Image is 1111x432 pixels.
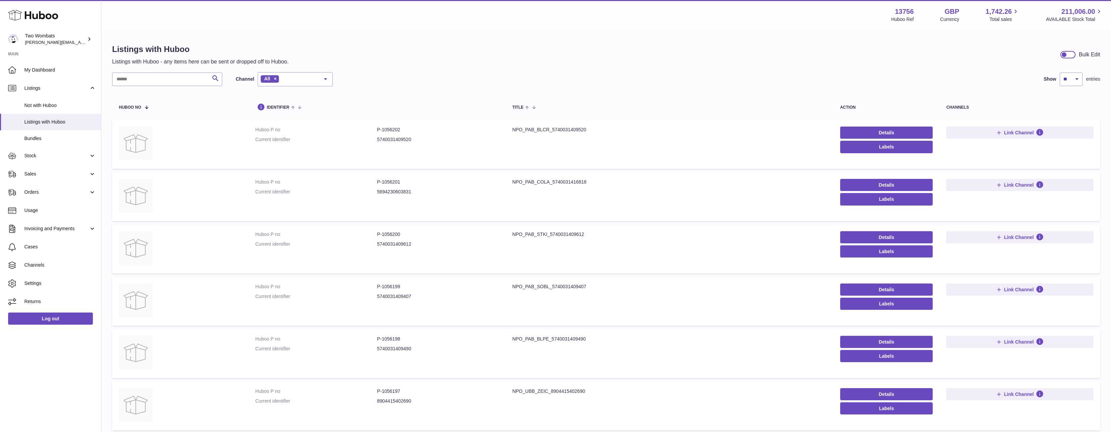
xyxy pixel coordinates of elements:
[1004,130,1034,136] span: Link Channel
[1079,51,1100,58] div: Bulk Edit
[377,283,498,290] dd: P-1056199
[255,388,377,395] dt: Huboo P no
[1004,391,1034,397] span: Link Channel
[840,388,933,400] a: Details
[24,244,96,250] span: Cases
[267,105,289,110] span: identifier
[1004,339,1034,345] span: Link Channel
[377,179,498,185] dd: P-1056201
[119,127,153,160] img: NPO_PAB_BLCR_5740031409520
[840,231,933,243] a: Details
[24,102,96,109] span: Not with Huboo
[25,33,86,46] div: Two Wombats
[989,16,1019,23] span: Total sales
[377,336,498,342] dd: P-1056198
[1046,16,1103,23] span: AVAILABLE Stock Total
[840,245,933,258] button: Labels
[1044,76,1056,82] label: Show
[895,7,914,16] strong: 13756
[377,241,498,247] dd: 5740031409612
[840,336,933,348] a: Details
[512,179,827,185] div: NPO_PAB_COLA_5740031416818
[25,39,135,45] span: [PERSON_NAME][EMAIL_ADDRESS][DOMAIN_NAME]
[512,127,827,133] div: NPO_PAB_BLCR_5740031409520
[24,280,96,287] span: Settings
[112,44,289,55] h1: Listings with Huboo
[1046,7,1103,23] a: 211,006.00 AVAILABLE Stock Total
[377,398,498,404] dd: 8904415402690
[119,231,153,265] img: NPO_PAB_STKI_5740031409612
[946,179,1093,191] button: Link Channel
[264,76,270,81] span: All
[255,179,377,185] dt: Huboo P no
[119,179,153,213] img: NPO_PAB_COLA_5740031416818
[255,283,377,290] dt: Huboo P no
[946,336,1093,348] button: Link Channel
[24,207,96,214] span: Usage
[1004,234,1034,240] span: Link Channel
[24,262,96,268] span: Channels
[255,127,377,133] dt: Huboo P no
[24,298,96,305] span: Returns
[24,171,89,177] span: Sales
[119,388,153,422] img: NPO_UBB_ZEIC_8904415402690
[255,231,377,238] dt: Huboo P no
[8,313,93,325] a: Log out
[891,16,914,23] div: Huboo Ref
[840,402,933,414] button: Labels
[840,141,933,153] button: Labels
[8,34,18,44] img: alan@twowombats.com
[512,231,827,238] div: NPO_PAB_STKI_5740031409612
[986,7,1020,23] a: 1,742.26 Total sales
[255,136,377,143] dt: Current identifier
[377,346,498,352] dd: 5740031409490
[986,7,1012,16] span: 1,742.26
[512,283,827,290] div: NPO_PAB_SOBL_5740031409407
[840,283,933,296] a: Details
[255,241,377,247] dt: Current identifier
[119,105,141,110] span: Huboo no
[112,58,289,65] p: Listings with Huboo - any items here can be sent or dropped off to Huboo.
[840,298,933,310] button: Labels
[24,67,96,73] span: My Dashboard
[24,85,89,91] span: Listings
[119,283,153,317] img: NPO_PAB_SOBL_5740031409407
[1004,287,1034,293] span: Link Channel
[1086,76,1100,82] span: entries
[512,336,827,342] div: NPO_PAB_BLPE_5740031409490
[377,189,498,195] dd: 5694230603831
[840,127,933,139] a: Details
[1061,7,1095,16] span: 211,006.00
[24,189,89,195] span: Orders
[512,105,523,110] span: title
[946,127,1093,139] button: Link Channel
[119,336,153,370] img: NPO_PAB_BLPE_5740031409490
[377,127,498,133] dd: P-1056202
[840,350,933,362] button: Labels
[946,388,1093,400] button: Link Channel
[255,346,377,352] dt: Current identifier
[236,76,254,82] label: Channel
[24,225,89,232] span: Invoicing and Payments
[377,136,498,143] dd: 5740031409520
[255,293,377,300] dt: Current identifier
[946,105,1093,110] div: channels
[840,179,933,191] a: Details
[377,388,498,395] dd: P-1056197
[377,231,498,238] dd: P-1056200
[840,105,933,110] div: action
[940,16,959,23] div: Currency
[840,193,933,205] button: Labels
[945,7,959,16] strong: GBP
[255,189,377,195] dt: Current identifier
[24,153,89,159] span: Stock
[1004,182,1034,188] span: Link Channel
[946,283,1093,296] button: Link Channel
[255,336,377,342] dt: Huboo P no
[946,231,1093,243] button: Link Channel
[512,388,827,395] div: NPO_UBB_ZEIC_8904415402690
[24,135,96,142] span: Bundles
[255,398,377,404] dt: Current identifier
[24,119,96,125] span: Listings with Huboo
[377,293,498,300] dd: 5740031409407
